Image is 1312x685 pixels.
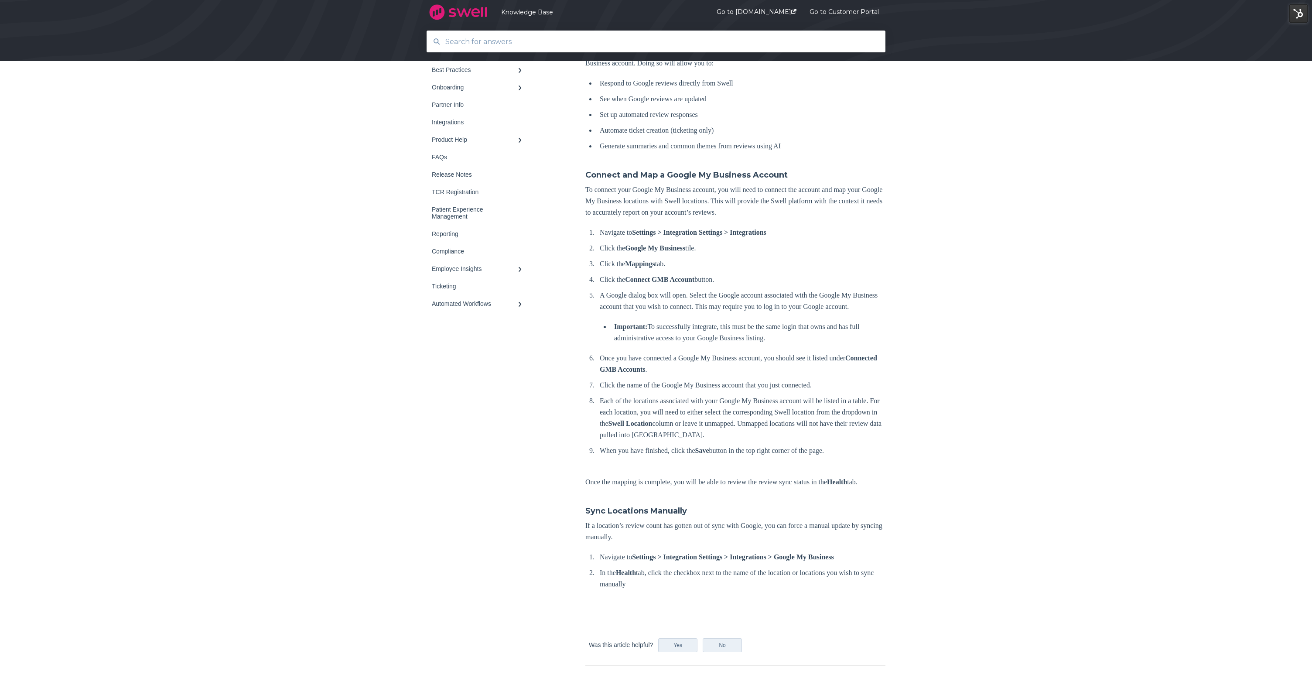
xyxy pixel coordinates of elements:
[432,101,517,108] div: Partner Info
[596,109,885,120] li: Set up automated review responses
[596,140,885,152] li: Generate summaries and common themes from reviews using AI
[596,551,885,563] li: Navigate to
[427,243,531,260] a: Compliance
[427,183,531,201] a: TCR Registration
[596,290,885,344] li: A Google dialog box will open. Select the Google account associated with the Google My Business a...
[608,420,653,427] strong: Swell Location
[427,201,531,225] a: Patient Experience Management
[719,642,725,648] span: No
[589,641,653,648] span: Was this article helpful?
[427,295,531,312] a: Automated Workflows
[614,323,647,330] strong: Important:
[432,119,517,126] div: Integrations
[596,274,885,285] li: Click the button.
[632,553,834,561] strong: Settings > Integration Settings > Integrations > Google My Business
[596,353,885,375] li: Once you have connected a Google My Business account, you should see it listed under .
[596,243,885,254] li: Click the tile.
[427,225,531,243] a: Reporting
[427,166,531,183] a: Release Notes
[432,154,517,161] div: FAQs
[625,260,655,267] strong: Mappings
[432,84,517,91] div: Onboarding
[432,206,517,220] div: Patient Experience Management
[427,79,531,96] a: Onboarding
[703,638,742,652] button: No
[596,567,885,590] li: In the tab, click the checkbox next to the name of the location or locations you wish to sync man...
[596,125,885,136] li: Automate ticket creation (ticketing only)
[427,148,531,166] a: FAQs
[427,113,531,131] a: Integrations
[432,136,517,143] div: Product Help
[596,395,885,441] li: Each of the locations associated with your Google My Business account will be listed in a table. ...
[616,569,636,576] strong: Health
[585,169,885,181] h4: Connect and Map a Google My Business Account
[432,171,517,178] div: Release Notes
[596,78,885,89] li: Respond to Google reviews directly from Swell
[585,184,885,218] p: To connect your Google My Business account, you will need to connect the account and map your Goo...
[427,61,531,79] a: Best Practices
[1289,4,1308,23] img: HubSpot Tools Menu Toggle
[501,8,690,16] a: Knowledge Base
[432,66,517,73] div: Best Practices
[585,520,885,543] p: If a location’s review count has gotten out of sync with Google, you can force a manual update by...
[427,277,531,295] a: Ticketing
[432,300,517,307] div: Automated Workflows
[432,265,517,272] div: Employee Insights
[625,276,694,283] strong: Connect GMB Account
[427,1,490,23] img: company logo
[611,321,885,344] li: To successfully integrate, this must be the same login that owns and has full administrative acce...
[673,642,682,648] span: Yes
[432,188,517,195] div: TCR Registration
[632,229,766,236] strong: Settings > Integration Settings > Integrations
[625,244,685,252] strong: Google My Business
[432,248,517,255] div: Compliance
[658,638,697,652] button: Yes
[440,32,872,51] input: Search for answers
[827,478,847,486] strong: Health
[432,230,517,237] div: Reporting
[427,96,531,113] a: Partner Info
[427,260,531,277] a: Employee Insights
[596,380,885,391] li: Click the name of the Google My Business account that you just connected.
[585,476,885,488] p: Once the mapping is complete, you will be able to review the review sync status in the tab.
[600,354,877,373] strong: Connected GMB Accounts
[585,505,885,517] h4: Sync Locations Manually
[596,445,885,456] li: When you have finished, click the button in the top right corner of the page.
[695,447,709,454] strong: Save
[596,93,885,105] li: See when Google reviews are updated
[596,227,885,238] li: Navigate to
[427,131,531,148] a: Product Help
[432,283,517,290] div: Ticketing
[596,258,885,270] li: Click the tab.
